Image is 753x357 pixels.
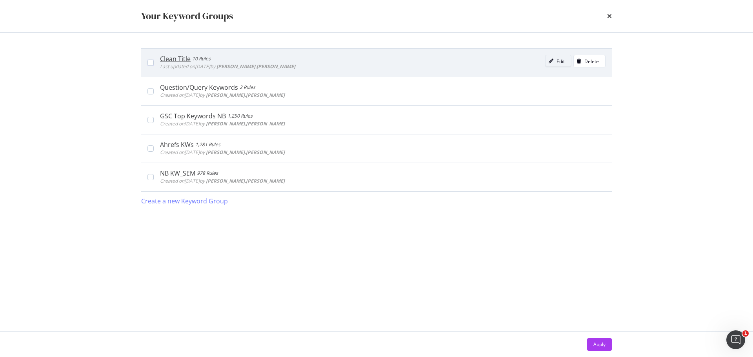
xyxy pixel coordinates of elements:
[141,192,228,210] button: Create a new Keyword Group
[545,55,571,67] button: Edit
[216,63,295,70] b: [PERSON_NAME].[PERSON_NAME]
[160,149,285,156] span: Created on [DATE] by
[160,178,285,184] span: Created on [DATE] by
[160,83,238,91] div: Question/Query Keywords
[197,169,218,177] div: 978 Rules
[160,92,285,98] span: Created on [DATE] by
[573,55,606,67] button: Delete
[227,112,253,120] div: 1,250 Rules
[160,141,194,149] div: Ahrefs KWs
[726,330,745,349] iframe: Intercom live chat
[192,55,211,63] div: 10 Rules
[160,55,191,63] div: Clean Title
[160,120,285,127] span: Created on [DATE] by
[742,330,749,337] span: 1
[206,92,285,98] b: [PERSON_NAME].[PERSON_NAME]
[160,169,195,177] div: NB KW_SEM
[593,341,606,348] div: Apply
[206,149,285,156] b: [PERSON_NAME].[PERSON_NAME]
[587,338,612,351] button: Apply
[206,120,285,127] b: [PERSON_NAME].[PERSON_NAME]
[195,141,220,149] div: 1,281 Rules
[141,9,233,23] div: Your Keyword Groups
[584,58,599,65] div: Delete
[160,63,295,70] span: Last updated on [DATE] by
[557,58,565,65] div: Edit
[206,178,285,184] b: [PERSON_NAME].[PERSON_NAME]
[607,9,612,23] div: times
[240,83,255,91] div: 2 Rules
[141,197,228,206] div: Create a new Keyword Group
[160,112,226,120] div: GSC Top Keywords NB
